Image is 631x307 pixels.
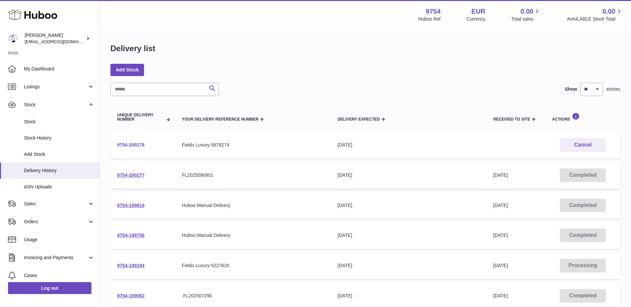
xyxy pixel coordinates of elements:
div: [PERSON_NAME] [25,32,84,45]
a: 0.00 Total sales [511,7,541,22]
strong: 9754 [426,7,441,16]
div: [DATE] [338,262,480,269]
span: Orders [24,219,87,225]
span: Your Delivery Reference Number [182,117,259,122]
div: Fields Luxury-5678274 [182,142,324,148]
div: [DATE] [338,232,480,239]
span: Delivery History [24,167,94,174]
span: 0.00 [521,7,534,16]
span: entries [606,86,620,92]
a: 9754-200278 [117,142,145,148]
span: Listings [24,84,87,90]
div: [DATE] [338,293,480,299]
span: Sales [24,201,87,207]
span: Received to Site [493,117,530,122]
a: 0.00 AVAILABLE Stock Total [567,7,623,22]
div: [DATE] [338,142,480,148]
div: Huboo Ref [418,16,441,22]
span: Invoicing and Payments [24,255,87,261]
a: Log out [8,282,91,294]
span: Stock [24,119,94,125]
span: Stock [24,102,87,108]
a: 9754-200277 [117,172,145,178]
span: ASN Uploads [24,184,94,190]
div: Currency [467,16,486,22]
span: [DATE] [493,233,508,238]
span: Delivery Expected [338,117,380,122]
a: 9754-199756 [117,233,145,238]
label: Show [565,86,577,92]
div: [DATE] [338,172,480,178]
h1: Delivery list [110,43,155,54]
span: [DATE] [493,203,508,208]
span: Total sales [511,16,541,22]
div: .FL202507290 [182,293,324,299]
div: Huboo Manual Delivery [182,202,324,209]
span: [DATE] [493,293,508,298]
span: My Dashboard [24,66,94,72]
span: Add Stock [24,151,94,157]
button: Cancel [560,138,606,152]
div: Fields Luxury-5227620 [182,262,324,269]
span: [DATE] [493,172,508,178]
a: 9754-199819 [117,203,145,208]
a: Add Stock [110,64,144,76]
span: Stock History [24,135,94,141]
div: Huboo Manual Delivery [182,232,324,239]
div: [DATE] [338,202,480,209]
span: [EMAIL_ADDRESS][DOMAIN_NAME] [25,39,98,44]
span: Unique Delivery Number [117,113,163,122]
span: [DATE] [493,263,508,268]
span: AVAILABLE Stock Total [567,16,623,22]
a: 9754-199062 [117,293,145,298]
strong: EUR [471,7,485,16]
img: info@fieldsluxury.london [8,34,18,44]
span: Usage [24,237,94,243]
div: Actions [552,113,614,122]
span: Cases [24,272,94,279]
a: 9754-199194 [117,263,145,268]
span: 0.00 [602,7,615,16]
div: FL2025090901 [182,172,324,178]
